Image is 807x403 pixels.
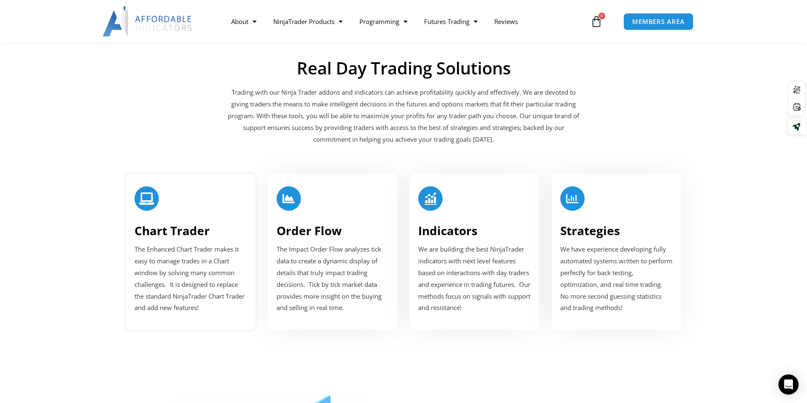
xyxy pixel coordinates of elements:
[134,223,210,239] a: Chart Trader
[632,19,685,25] span: MEMBERS AREA
[277,223,342,239] a: Order Flow
[225,87,582,145] p: Trading with our Ninja Trader addons and indicators can achieve profitability quickly and effecti...
[103,6,193,37] img: LogoAI | Affordable Indicators – NinjaTrader
[560,223,620,239] a: Strategies
[599,13,605,19] span: 0
[418,223,477,239] a: Indicators
[225,58,582,78] h2: Real Day Trading Solutions
[351,12,416,31] a: Programming
[277,245,382,312] span: The Impact Order Flow analyzes tick data to create a dynamic display of details that truly impact...
[560,244,673,314] p: We have experience developing fully automated systems written to perform perfectly for back testi...
[134,244,247,314] p: The Enhanced Chart Trader makes it easy to manage trades in a Chart window by solving many common...
[416,12,486,31] a: Futures Trading
[623,13,694,30] a: MEMBERS AREA
[486,12,526,31] a: Reviews
[223,12,588,31] nav: Menu
[265,12,351,31] a: NinjaTrader Products
[223,12,265,31] a: About
[418,245,530,312] span: We are building the best NinjaTrader indicators with next level features based on interactions wi...
[578,9,615,34] a: 0
[778,374,799,395] div: Open Intercom Messenger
